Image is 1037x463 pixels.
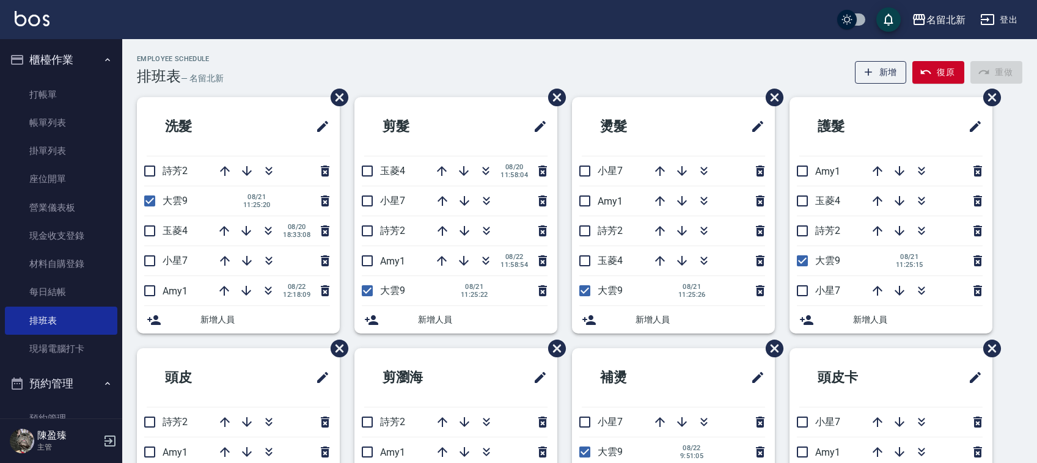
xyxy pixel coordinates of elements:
[461,291,488,299] span: 11:25:22
[5,404,117,432] a: 預約管理
[853,313,983,326] span: 新增人員
[500,261,528,269] span: 11:58:54
[743,363,765,392] span: 修改班表的標題
[380,165,405,177] span: 玉菱4
[598,446,623,458] span: 大雲9
[799,355,918,399] h2: 頭皮卡
[790,306,992,334] div: 新增人員
[815,285,840,296] span: 小星7
[799,104,912,148] h2: 護髮
[678,452,705,460] span: 9:51:05
[5,109,117,137] a: 帳單列表
[926,12,966,27] div: 名留北新
[815,255,840,266] span: 大雲9
[308,363,330,392] span: 修改班表的標題
[815,225,840,236] span: 詩芳2
[5,335,117,363] a: 現場電腦打卡
[283,231,310,239] span: 18:33:08
[243,193,271,201] span: 08/21
[15,11,49,26] img: Logo
[815,195,840,206] span: 玉菱4
[876,7,901,32] button: save
[5,278,117,306] a: 每日結帳
[815,416,840,428] span: 小星7
[137,55,224,63] h2: Employee Schedule
[912,61,964,84] button: 復原
[961,112,983,141] span: 修改班表的標題
[418,313,548,326] span: 新增人員
[380,416,405,428] span: 詩芳2
[321,79,350,115] span: 刪除班表
[815,166,840,177] span: Amy1
[137,68,181,85] h3: 排班表
[147,355,259,399] h2: 頭皮
[896,253,923,261] span: 08/21
[500,163,528,171] span: 08/20
[380,225,405,236] span: 詩芳2
[5,44,117,76] button: 櫃檯作業
[598,285,623,296] span: 大雲9
[308,112,330,141] span: 修改班表的標題
[37,429,100,442] h5: 陳盈臻
[321,330,350,366] span: 刪除班表
[975,9,1022,31] button: 登出
[37,442,100,453] p: 主管
[163,165,188,177] span: 詩芳2
[598,416,623,428] span: 小星7
[181,72,224,85] h6: — 名留北新
[500,171,528,179] span: 11:58:04
[364,355,483,399] h2: 剪瀏海
[855,61,907,84] button: 新增
[283,291,310,299] span: 12:18:09
[582,104,694,148] h2: 燙髮
[147,104,259,148] h2: 洗髮
[526,112,548,141] span: 修改班表的標題
[5,165,117,193] a: 座位開單
[598,225,623,236] span: 詩芳2
[10,429,34,453] img: Person
[380,285,405,296] span: 大雲9
[163,255,188,266] span: 小星7
[5,81,117,109] a: 打帳單
[283,223,310,231] span: 08/20
[572,306,775,334] div: 新增人員
[283,283,310,291] span: 08/22
[526,363,548,392] span: 修改班表的標題
[243,201,271,209] span: 11:25:20
[137,306,340,334] div: 新增人員
[974,330,1003,366] span: 刪除班表
[5,194,117,222] a: 營業儀表板
[200,313,330,326] span: 新增人員
[500,253,528,261] span: 08/22
[461,283,488,291] span: 08/21
[163,285,188,297] span: Amy1
[636,313,765,326] span: 新增人員
[598,195,623,207] span: Amy1
[5,137,117,165] a: 掛單列表
[380,195,405,206] span: 小星7
[380,255,405,267] span: Amy1
[163,195,188,206] span: 大雲9
[5,250,117,278] a: 材料自購登錄
[539,330,568,366] span: 刪除班表
[364,104,477,148] h2: 剪髮
[380,447,405,458] span: Amy1
[163,447,188,458] span: Amy1
[163,225,188,236] span: 玉菱4
[974,79,1003,115] span: 刪除班表
[5,222,117,250] a: 現金收支登錄
[815,447,840,458] span: Amy1
[678,283,706,291] span: 08/21
[678,444,705,452] span: 08/22
[163,416,188,428] span: 詩芳2
[539,79,568,115] span: 刪除班表
[582,355,694,399] h2: 補燙
[757,330,785,366] span: 刪除班表
[743,112,765,141] span: 修改班表的標題
[598,165,623,177] span: 小星7
[678,291,706,299] span: 11:25:26
[5,307,117,335] a: 排班表
[907,7,970,32] button: 名留北新
[598,255,623,266] span: 玉菱4
[757,79,785,115] span: 刪除班表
